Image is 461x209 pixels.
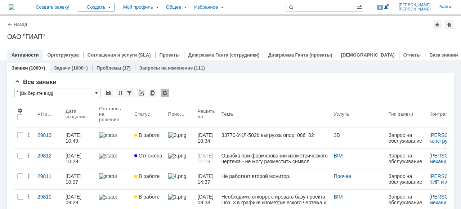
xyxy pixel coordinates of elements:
[54,65,71,71] a: Задачи
[357,3,364,10] span: Расширенный поиск
[63,100,96,128] th: Дата создания
[66,132,83,144] div: [DATE] 10:49
[149,89,157,97] div: Экспорт списка
[195,169,219,189] a: [DATE] 14:37
[334,111,349,117] div: Услуга
[168,194,186,200] img: 1.png
[165,128,195,148] a: 3.png
[134,173,160,179] span: В работе
[96,148,131,169] a: statusbar-100 (1).png
[168,173,186,179] img: 4.png
[104,89,113,97] div: Сохранить вид
[131,148,165,169] a: Отложена
[96,100,131,128] th: Осталось на решение
[17,108,23,114] span: Настройки
[96,169,131,189] a: statusbar-100 (1).png
[26,173,32,179] div: Действия
[125,89,134,97] div: Фильтрация...
[388,194,424,205] div: Запрос на обслуживание
[35,128,63,148] a: 29813
[35,148,63,169] a: 29812
[131,128,165,148] a: В работе
[221,132,328,138] div: 33770-УКЛ-502б выгрузка опор_086_02
[37,173,60,179] div: 29811
[99,132,117,138] img: statusbar-100 (1).png
[385,148,426,169] a: Запрос на обслуживание
[96,128,131,148] a: statusbar-100 (1).png
[221,173,328,179] div: Не работает второй монитор.
[139,65,193,71] a: Запросы на изменение
[41,111,54,117] div: Номер
[334,153,343,159] a: BIM
[37,194,60,200] div: 29810
[168,132,186,138] img: 3.png
[99,106,123,122] div: Осталось на решение
[403,52,421,58] a: Отчеты
[9,4,14,10] a: Перейти на домашнюю страницу
[399,3,431,7] span: [PERSON_NAME]
[334,173,351,179] a: Прочее
[429,111,455,117] div: Контрагент
[134,132,160,138] span: В работе
[388,153,424,164] div: Запрос на обслуживание
[198,194,215,205] span: [DATE] 09:38
[97,65,121,71] a: Проблемы
[165,148,195,169] a: 3.png
[35,100,63,128] th: Номер
[26,132,32,138] div: Действия
[385,169,426,189] a: Запрос на обслуживание
[78,3,115,12] div: Создать
[341,52,395,58] a: [DEMOGRAPHIC_DATA]
[122,65,131,71] div: (17)
[334,194,343,200] a: BIM
[66,173,83,185] div: [DATE] 10:07
[72,65,88,71] div: (1000+)
[134,194,160,200] span: В работе
[35,169,63,189] a: 29811
[16,90,18,95] div: Настройки списка отличаются от сохраненных в виде
[12,65,28,71] a: Заявки
[134,111,150,117] div: Статус
[445,20,453,29] div: Сделать домашней страницей
[385,100,426,128] th: Тип заявки
[331,100,386,128] th: Услуга
[116,89,125,97] div: Сортировка...
[66,194,83,205] div: [DATE] 09:29
[47,52,79,58] a: Оргструктура
[134,153,162,159] span: Отложена
[198,108,216,119] div: Решить до
[188,52,260,58] a: Диаграмма Ганта (сотрудники)
[221,153,328,164] div: Ошибка при формировании изометрического чертежа - не могу разместить символ
[198,153,215,164] span: [DATE] 11:19
[29,65,45,71] div: (1000+)
[377,5,384,10] span: 8
[219,128,331,148] a: 33770-УКЛ-502б выгрузка опор_086_02
[12,52,39,58] a: Активности
[168,111,186,117] div: Приоритет
[14,22,27,27] a: Назад
[388,173,424,185] div: Запрос на обслуживание
[388,111,413,117] div: Тип заявки
[161,89,169,97] div: Обновлять список
[66,153,83,164] div: [DATE] 10:29
[399,7,431,12] span: [PERSON_NAME]
[66,108,88,119] div: Дата создания
[26,153,32,159] div: Действия
[268,52,332,58] a: Диаграмма Ганта (проекты)
[221,194,328,205] div: Необходимо откорректировать базу проекта. Поз. 3 в графике изометрического чертежа и модели нет, ...
[385,128,426,148] a: Запрос на обслуживание
[63,128,96,148] a: [DATE] 10:49
[26,194,32,200] div: Действия
[195,128,219,148] a: [DATE] 10:34
[198,173,215,185] span: [DATE] 14:37
[131,169,165,189] a: В работе
[219,148,331,169] a: Ошибка при формировании изометрического чертежа - не могу разместить символ
[334,132,340,138] a: 3D
[165,169,195,189] a: 4.png
[37,153,60,159] div: 29812
[433,20,442,29] div: Добавить в избранное
[63,148,96,169] a: [DATE] 10:29
[99,194,117,200] img: statusbar-100 (1).png
[388,132,424,144] div: Запрос на обслуживание
[99,173,117,179] img: statusbar-100 (1).png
